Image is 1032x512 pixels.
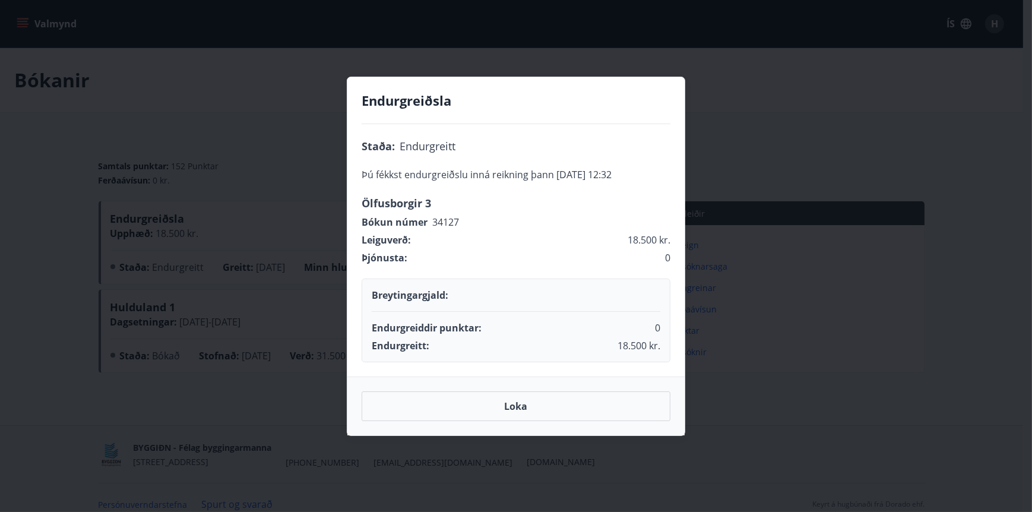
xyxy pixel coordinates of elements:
[362,251,407,264] p: Þjónusta :
[362,91,670,109] h4: Endurgreiðsla
[362,233,411,246] p: Leiguverð:
[362,195,670,211] p: Ölfusborgir 3
[665,251,670,264] span: 0
[655,321,660,334] span: 0
[628,233,670,246] span: 18.500 kr.
[372,321,482,334] p: Endurgreiddir punktar :
[372,289,448,302] p: Breytingargjald :
[362,138,395,154] p: Staða :
[362,168,670,181] p: Þú fékkst endurgreiðslu inná reikning þann [DATE] 12:32
[372,339,429,352] p: Endurgreitt :
[618,339,660,352] span: 18.500 kr.
[400,138,455,154] span: Endurgreitt
[432,216,459,229] span: 34127
[362,216,428,229] p: Bókun númer
[362,391,670,421] button: Loka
